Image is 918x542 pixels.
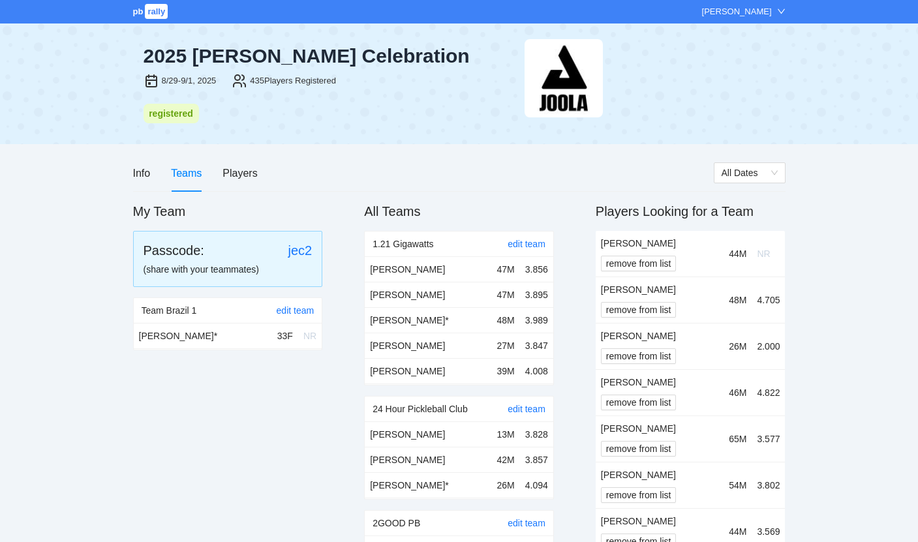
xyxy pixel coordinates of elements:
td: 54M [724,462,752,508]
span: remove from list [606,442,671,456]
h2: All Teams [364,202,554,220]
td: 44M [724,231,752,277]
td: 33F [272,324,298,349]
span: 3.828 [525,429,548,440]
td: 47M [492,282,520,307]
span: 3.989 [525,315,548,325]
td: 42M [492,447,520,472]
button: remove from list [601,395,677,410]
div: 2GOOD PB [373,511,508,535]
td: [PERSON_NAME] * [365,472,491,498]
td: 46M [724,369,752,415]
span: NR [757,248,770,259]
div: Team Brazil 1 [142,298,277,323]
div: Passcode: [144,241,204,260]
button: remove from list [601,487,677,503]
span: remove from list [606,303,671,317]
span: remove from list [606,488,671,502]
td: [PERSON_NAME] [365,422,491,447]
span: remove from list [606,349,671,363]
h2: My Team [133,202,323,220]
span: 3.802 [757,480,780,490]
td: [PERSON_NAME] [365,333,491,358]
span: 3.856 [525,264,548,275]
div: (share with your teammates) [144,262,313,277]
a: edit team [508,239,545,249]
div: [PERSON_NAME] [601,329,718,343]
div: 8/29-9/1, 2025 [162,74,217,87]
span: All Dates [722,163,778,183]
span: 4.705 [757,295,780,305]
div: [PERSON_NAME] [601,514,718,528]
td: 47M [492,257,520,282]
td: 48M [724,277,752,323]
div: Info [133,165,151,181]
button: remove from list [601,256,677,271]
td: 26M [724,323,752,369]
h2: Players Looking for a Team [596,202,786,220]
td: 27M [492,333,520,358]
td: [PERSON_NAME] [365,358,491,384]
a: edit team [277,305,314,316]
span: 3.569 [757,526,780,537]
button: remove from list [601,348,677,364]
td: [PERSON_NAME] [365,447,491,472]
button: remove from list [601,441,677,457]
span: remove from list [606,256,671,271]
div: [PERSON_NAME] [601,468,718,482]
div: registered [147,106,195,121]
td: [PERSON_NAME] * [134,324,272,349]
td: 48M [492,307,520,333]
div: [PERSON_NAME] [601,236,718,250]
span: 3.895 [525,290,548,300]
span: 4.822 [757,387,780,398]
div: Players [222,165,257,181]
span: down [777,7,786,16]
td: 26M [492,472,520,498]
span: rally [145,4,168,19]
span: NR [303,331,316,341]
span: 3.857 [525,455,548,465]
a: jec2 [288,243,312,258]
span: remove from list [606,395,671,410]
a: pbrally [133,7,170,16]
div: Teams [171,165,202,181]
div: 1.21 Gigawatts [373,232,508,256]
img: joola-black.png [525,39,603,117]
span: 4.094 [525,480,548,490]
td: 39M [492,358,520,384]
span: 3.847 [525,340,548,351]
td: [PERSON_NAME] [365,257,491,282]
span: 3.577 [757,434,780,444]
td: 13M [492,422,520,447]
span: 4.008 [525,366,548,376]
td: [PERSON_NAME] * [365,307,491,333]
div: [PERSON_NAME] [702,5,772,18]
div: 435 Players Registered [250,74,336,87]
div: [PERSON_NAME] [601,375,718,389]
button: remove from list [601,302,677,318]
div: 2025 [PERSON_NAME] Celebration [144,44,514,68]
div: 24 Hour Pickleball Club [373,397,508,421]
div: [PERSON_NAME] [601,282,718,297]
span: pb [133,7,144,16]
div: [PERSON_NAME] [601,421,718,436]
span: 2.000 [757,341,780,352]
td: 65M [724,415,752,462]
a: edit team [508,404,545,414]
td: [PERSON_NAME] [365,282,491,307]
a: edit team [508,518,545,528]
